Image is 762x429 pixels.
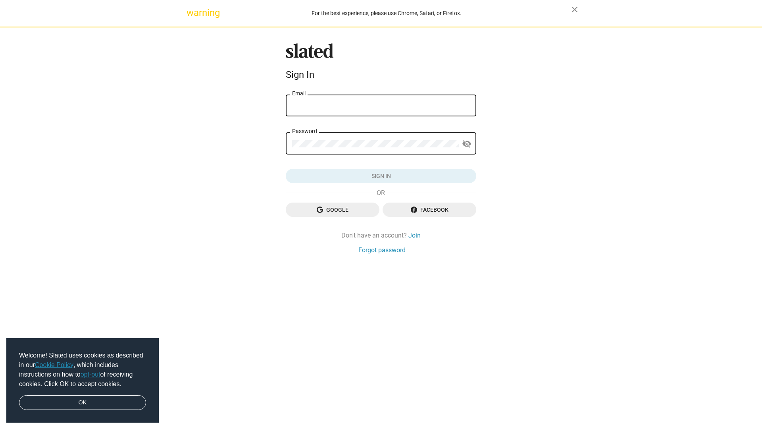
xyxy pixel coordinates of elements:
button: Google [286,203,379,217]
div: Don't have an account? [286,231,476,240]
mat-icon: close [570,5,579,14]
div: Sign In [286,69,476,80]
div: For the best experience, please use Chrome, Safari, or Firefox. [202,8,571,19]
a: dismiss cookie message [19,395,146,410]
sl-branding: Sign In [286,43,476,84]
button: Show password [459,136,475,152]
a: Join [408,231,421,240]
button: Facebook [383,203,476,217]
mat-icon: visibility_off [462,138,471,150]
mat-icon: warning [187,8,196,17]
a: Forgot password [358,246,406,254]
a: opt-out [81,371,100,378]
a: Cookie Policy [35,361,73,368]
div: cookieconsent [6,338,159,423]
span: Facebook [389,203,470,217]
span: Welcome! Slated uses cookies as described in our , which includes instructions on how to of recei... [19,351,146,389]
span: Google [292,203,373,217]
